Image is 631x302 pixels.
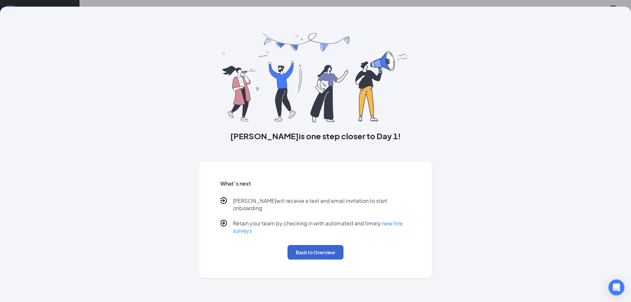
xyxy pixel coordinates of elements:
[288,245,343,260] button: Back to Overview
[233,220,411,234] p: Retain your team by checking in with automated and timely
[233,220,403,234] a: new hire surveys
[199,130,432,142] h3: [PERSON_NAME] is one step closer to Day 1!
[233,197,411,212] p: [PERSON_NAME] will receive a text and email invitation to start onboarding
[220,180,411,187] h5: What’s next
[222,33,409,122] img: you are all set
[608,279,624,295] div: Open Intercom Messenger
